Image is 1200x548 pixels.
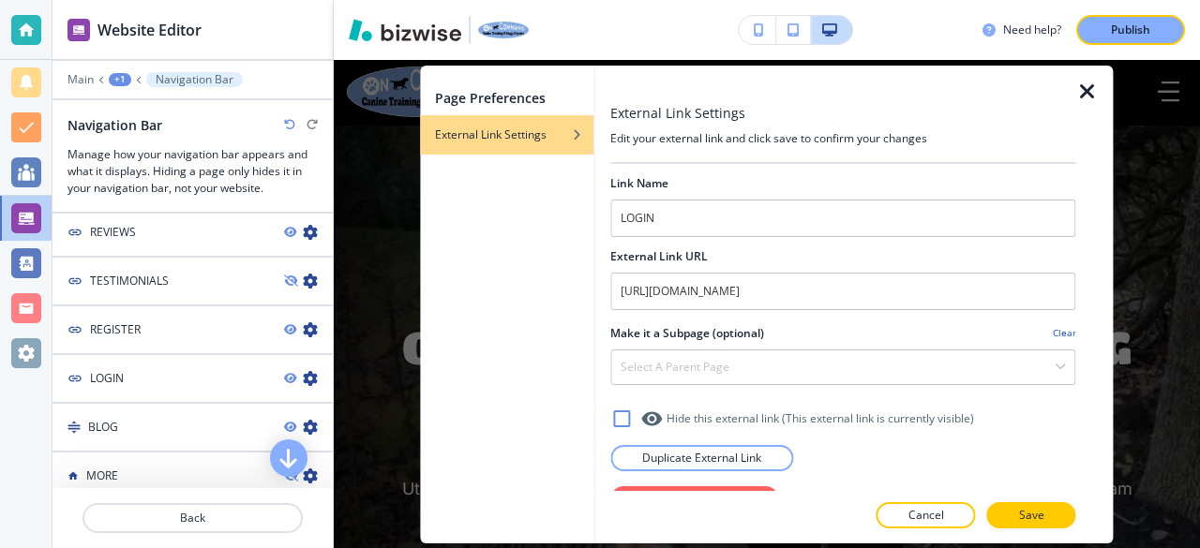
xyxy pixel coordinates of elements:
[67,146,318,197] h3: Manage how your navigation bar appears and what it displays. Hiding a page only hides it in your ...
[67,19,90,41] img: editor icon
[435,88,546,108] h2: Page Preferences
[610,248,708,265] h2: External Link URL
[52,404,333,452] div: DragBLOG
[146,72,243,87] button: Navigation Bar
[52,306,333,355] div: REGISTER
[420,115,593,155] button: External Link Settings
[667,410,974,427] h4: Hide this external link (This external link is currently visible )
[610,407,1075,430] div: Hide this external link (This external link is currently visible)
[67,115,162,135] h2: Navigation Bar
[1111,22,1150,38] p: Publish
[610,445,793,471] button: Duplicate External Link
[88,419,118,436] h4: BLOG
[90,273,169,289] h4: TESTIMONIALS
[52,355,333,404] div: LOGIN
[109,73,131,86] button: +1
[90,321,141,338] h4: REGISTER
[610,325,764,342] h2: Make it a Subpage (optional)
[610,486,778,512] button: Delete External Link
[86,467,118,484] h4: MORE
[435,126,547,143] h4: External Link Settings
[610,103,745,123] h3: External Link Settings
[97,19,202,41] h2: Website Editor
[610,130,1075,147] h4: Edit your external link and click save to confirm your changes
[67,73,94,86] button: Main
[1003,22,1061,38] h3: Need help?
[908,507,944,524] p: Cancel
[52,452,333,501] div: MORE
[82,503,303,533] button: Back
[90,224,136,241] h4: REVIEWS
[349,19,461,41] img: Bizwise Logo
[610,175,668,192] h2: Link Name
[877,502,976,528] button: Cancel
[1019,507,1044,524] p: Save
[52,258,333,306] div: TESTIMONIALS
[156,73,233,86] p: Navigation Bar
[478,22,529,38] img: Your Logo
[987,502,1076,528] button: Save
[52,209,333,258] div: REVIEWS
[90,370,124,387] h4: LOGIN
[621,359,729,376] h4: Select a parent page
[1053,326,1076,340] h4: Clear
[1076,15,1185,45] button: Publish
[84,510,301,526] p: Back
[642,450,761,467] p: Duplicate External Link
[67,421,81,434] img: Drag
